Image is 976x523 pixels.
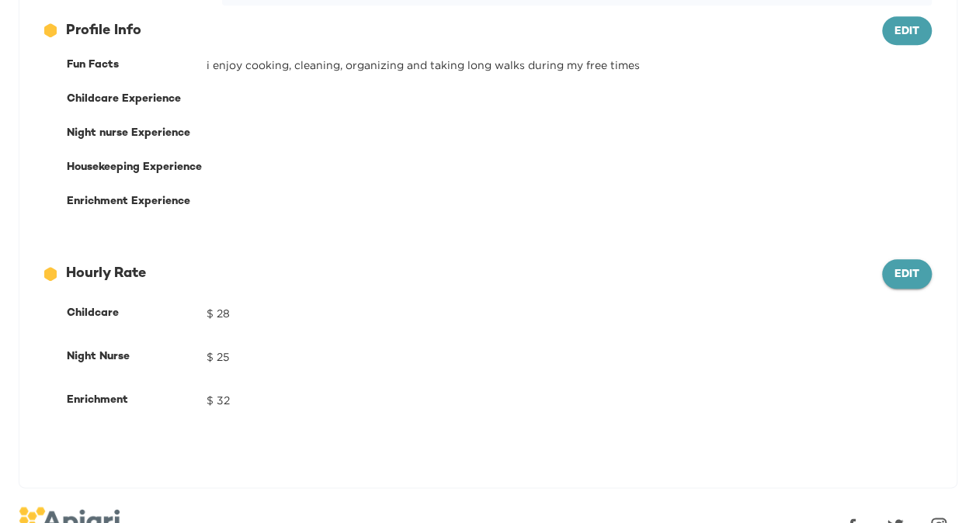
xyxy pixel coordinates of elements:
[894,23,919,42] span: Edit
[67,57,207,73] div: Fun Facts
[67,160,207,175] div: Housekeeping Experience
[67,388,207,413] div: Enrichment
[207,345,932,369] div: $ 25
[894,265,919,285] span: Edit
[67,194,207,210] div: Enrichment Experience
[207,388,932,413] div: $ 32
[44,264,882,284] div: Hourly Rate
[67,92,207,107] div: Childcare Experience
[882,16,932,46] button: Edit
[67,126,207,141] div: Night nurse Experience
[882,259,932,289] button: Edit
[67,301,207,326] div: Childcare
[44,21,882,41] div: Profile Info
[207,301,932,326] div: $ 28
[67,345,207,369] div: Night Nurse
[207,57,932,73] div: i enjoy cooking, cleaning, organizing and taking long walks during my free times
